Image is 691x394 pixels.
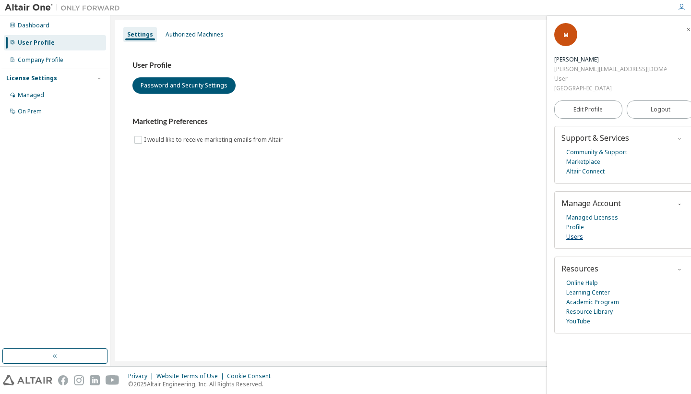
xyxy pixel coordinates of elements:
img: Altair One [5,3,125,12]
h3: Marketing Preferences [132,117,669,126]
div: License Settings [6,74,57,82]
a: Profile [566,222,584,232]
div: Cookie Consent [227,372,276,380]
a: Altair Connect [566,167,605,176]
div: User Profile [18,39,55,47]
a: Managed Licenses [566,213,618,222]
span: Resources [561,263,598,274]
span: Edit Profile [573,106,603,113]
img: instagram.svg [74,375,84,385]
div: Dashboard [18,22,49,29]
img: linkedin.svg [90,375,100,385]
div: [GEOGRAPHIC_DATA] [554,84,667,93]
a: Community & Support [566,148,627,157]
img: facebook.svg [58,375,68,385]
span: Logout [651,105,670,114]
div: Managed [18,91,44,99]
div: Privacy [128,372,156,380]
img: youtube.svg [106,375,119,385]
a: Users [566,232,583,242]
span: Manage Account [561,198,621,209]
a: Online Help [566,278,598,288]
div: Website Terms of Use [156,372,227,380]
a: YouTube [566,317,590,326]
div: [PERSON_NAME][EMAIL_ADDRESS][DOMAIN_NAME] [554,64,667,74]
img: altair_logo.svg [3,375,52,385]
button: Password and Security Settings [132,77,236,94]
div: On Prem [18,108,42,115]
a: Academic Program [566,297,619,307]
label: I would like to receive marketing emails from Altair [144,134,285,146]
a: Learning Center [566,288,610,297]
div: Mauricio Marentes Nuñez [554,55,667,64]
div: User [554,74,667,84]
span: Support & Services [561,133,629,143]
div: Authorized Machines [166,31,224,38]
h3: User Profile [132,61,669,70]
p: © 2025 Altair Engineering, Inc. All Rights Reserved. [128,380,276,388]
a: Marketplace [566,157,600,167]
div: Company Profile [18,56,63,64]
span: M [563,31,569,39]
a: Edit Profile [554,100,622,119]
div: Settings [127,31,153,38]
a: Resource Library [566,307,613,317]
